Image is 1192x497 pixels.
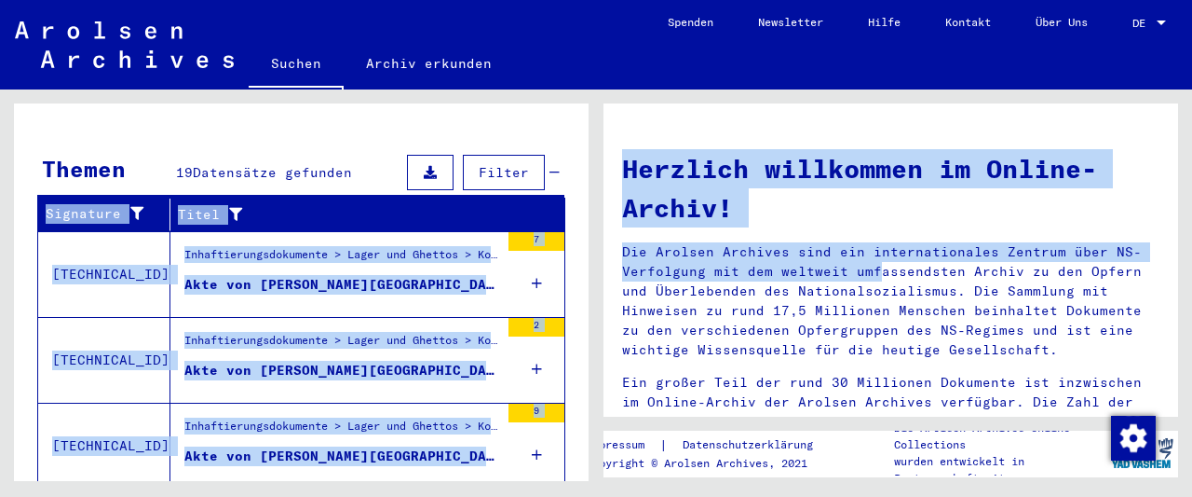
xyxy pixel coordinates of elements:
p: Die Arolsen Archives sind ein internationales Zentrum über NS-Verfolgung mit dem weltweit umfasse... [622,242,1159,360]
div: Akte von [PERSON_NAME][GEOGRAPHIC_DATA], geboren am [DEMOGRAPHIC_DATA] [184,361,499,380]
img: Zustimmung ändern [1111,416,1156,461]
a: Impressum [586,435,659,455]
div: Signature [46,200,169,229]
span: Filter [479,164,529,181]
td: [TECHNICAL_ID] [38,403,170,489]
img: Arolsen_neg.svg [15,21,234,68]
div: Akte von [PERSON_NAME][GEOGRAPHIC_DATA], geboren am [DEMOGRAPHIC_DATA] [184,447,499,466]
span: DE [1132,17,1153,30]
div: Zustimmung ändern [1110,415,1155,460]
div: Inhaftierungsdokumente > Lager und Ghettos > Konzentrationslager [GEOGRAPHIC_DATA] > Individuelle... [184,418,499,444]
p: Copyright © Arolsen Archives, 2021 [586,455,835,472]
button: Filter [463,155,545,190]
p: Die Arolsen Archives Online-Collections [894,420,1106,453]
p: Ein großer Teil der rund 30 Millionen Dokumente ist inzwischen im Online-Archiv der Arolsen Archi... [622,373,1159,432]
h1: Herzlich willkommen im Online-Archiv! [622,149,1159,228]
a: Datenschutzerklärung [668,435,835,455]
a: Suchen [249,41,344,90]
div: Inhaftierungsdokumente > Lager und Ghettos > Konzentrationslager Mittelbau ([GEOGRAPHIC_DATA]) > ... [184,332,499,358]
img: yv_logo.png [1107,430,1177,476]
div: Titel [178,200,542,229]
div: Inhaftierungsdokumente > Lager und Ghettos > Konzentrationslager [GEOGRAPHIC_DATA] > Individuelle... [184,246,499,272]
div: Akte von [PERSON_NAME][GEOGRAPHIC_DATA], geboren am [DEMOGRAPHIC_DATA] [184,275,499,295]
div: Signature [46,204,146,224]
p: wurden entwickelt in Partnerschaft mit [894,453,1106,487]
div: Titel [178,205,519,225]
div: | [586,435,835,455]
a: Archiv erkunden [344,41,514,86]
